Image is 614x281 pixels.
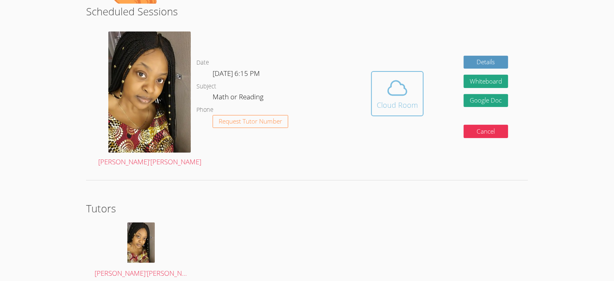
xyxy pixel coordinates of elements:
[213,115,288,128] button: Request Tutor Number
[127,222,155,263] img: avatar.png
[464,56,508,69] a: Details
[213,91,265,105] dd: Math or Reading
[196,82,216,92] dt: Subject
[196,58,209,68] dt: Date
[86,4,528,19] h2: Scheduled Sessions
[464,75,508,88] button: Whiteboard
[464,94,508,107] a: Google Doc
[371,71,424,116] button: Cloud Room
[213,69,260,78] span: [DATE] 6:15 PM
[98,31,201,168] a: [PERSON_NAME]'[PERSON_NAME]
[464,125,508,138] button: Cancel
[95,268,198,278] span: [PERSON_NAME]'[PERSON_NAME]
[108,31,191,153] img: avatar.png
[86,201,528,216] h2: Tutors
[95,222,188,279] a: [PERSON_NAME]'[PERSON_NAME]
[196,105,213,115] dt: Phone
[219,118,282,124] span: Request Tutor Number
[377,99,418,111] div: Cloud Room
